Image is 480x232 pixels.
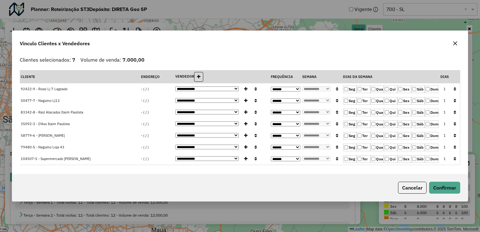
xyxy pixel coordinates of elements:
label: Qua [370,132,384,140]
label: Qua [370,155,384,163]
label: Ter [357,120,370,128]
button: Replicar vendedor para todos os clientes de primeiro nível [252,142,260,152]
td: 1 [439,83,450,95]
label: Dom [425,97,438,105]
th: Vendedor [174,70,270,83]
button: Replicar vendedor para todos os clientes de primeiro nível [252,96,260,106]
label: Sex [397,155,411,163]
button: Replicar para todos os clientes de primeiro nível [333,131,341,141]
th: Endereço [140,70,174,83]
label: Sáb [411,120,425,128]
button: Adicionar novo vendedor [194,72,203,82]
label: Seg [343,144,357,151]
label: Sáb [411,144,425,151]
label: Qui [384,132,397,140]
label: Qui [384,109,397,116]
button: Confirmar [429,182,460,194]
span: - ( / ) [141,122,149,126]
label: Sex [397,109,411,116]
button: Replicar para todos os clientes de primeiro nível [333,84,341,94]
button: Replicar para todos os clientes de primeiro nível [333,154,341,164]
label: Ter [357,155,370,163]
label: Sáb [411,86,425,93]
span: 92422-9 - Rossi Lj 7 Lageado [21,87,68,91]
label: Qui [384,120,397,128]
td: 1 [439,107,450,118]
button: Replicar vendedor para todos os clientes de primeiro nível [252,108,260,117]
div: Volume de venda: [80,56,145,64]
label: Qui [384,144,397,151]
span: - ( / ) [141,98,149,103]
label: Dom [425,144,438,151]
label: Ter [357,86,370,93]
span: Vinculo Clientes x Vendedores [20,40,90,47]
button: Replicar vendedor para todos os clientes de primeiro nível [252,119,260,129]
label: Seg [343,109,357,116]
label: Qui [384,86,397,93]
strong: 7.000,00 [123,57,145,63]
th: Cliente [20,70,140,83]
label: Sáb [411,109,425,116]
th: Frequência [270,70,301,83]
label: Ter [357,132,370,140]
label: Dom [425,120,438,128]
label: Qua [370,86,384,93]
strong: 7 [72,57,75,63]
label: Sáb [411,155,425,163]
label: Qui [384,155,397,163]
label: Seg [343,155,357,163]
span: 35092-3 - D'Avo Itaim Paulista [21,122,70,126]
span: 104507-5 - Supermercado [PERSON_NAME] [21,157,90,161]
button: Replicar vendedor para todos os clientes de primeiro nível [252,131,260,141]
label: Ter [357,144,370,151]
button: Replicar para todos os clientes de primeiro nível [451,119,459,129]
button: Replicar para todos os clientes de primeiro nível [333,108,341,117]
button: Replicar para todos os clientes de primeiro nível [451,84,459,94]
button: Replicar para todos os clientes de primeiro nível [451,108,459,117]
button: Replicar vendedor para todos os clientes de primeiro nível [252,154,260,164]
th: Dias [439,70,450,83]
label: Sex [397,132,411,140]
label: Dom [425,155,438,163]
span: - ( / ) [141,87,149,91]
button: Cancelar [398,182,427,194]
span: - ( / ) [141,157,149,161]
td: 1 [439,130,450,141]
label: Qua [370,144,384,151]
label: Qua [370,120,384,128]
span: 50477-7 - Nagumo Lj13 [21,98,60,103]
button: Replicar para todos os clientes de primeiro nível [451,154,459,164]
button: Replicar para todos os clientes de primeiro nível [451,142,459,152]
span: - ( / ) [141,110,149,114]
label: Sex [397,144,411,151]
button: Replicar para todos os clientes de primeiro nível [333,96,341,106]
td: 1 [439,118,450,130]
label: Qui [384,97,397,105]
label: Qua [370,97,384,105]
label: Seg [343,97,357,105]
button: Replicar para todos os clientes de primeiro nível [333,119,341,129]
label: Sáb [411,132,425,140]
label: Sáb [411,97,425,105]
button: Replicar para todos os clientes de primeiro nível [451,131,459,141]
label: Sex [397,86,411,93]
td: 1 [439,153,450,165]
span: - ( / ) [141,145,149,149]
label: Qua [370,109,384,116]
label: Sex [397,120,411,128]
span: 83342-8 - Raiz Atacados Itaim Paulista [21,110,83,114]
th: Dias da semana [342,70,439,83]
label: Ter [357,109,370,116]
span: 58779-6 - [PERSON_NAME] [21,133,65,138]
td: 1 [439,141,450,153]
span: - ( / ) [141,133,149,138]
label: Dom [425,86,438,93]
label: Seg [343,86,357,93]
label: Dom [425,109,438,116]
button: Replicar para todos os clientes de primeiro nível [333,142,341,152]
div: Clientes selecionados: [20,56,75,64]
label: Dom [425,132,438,140]
td: 1 [439,95,450,107]
span: 79480-5 - Nagumo Loja 43 [21,145,64,149]
label: Seg [343,132,357,140]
